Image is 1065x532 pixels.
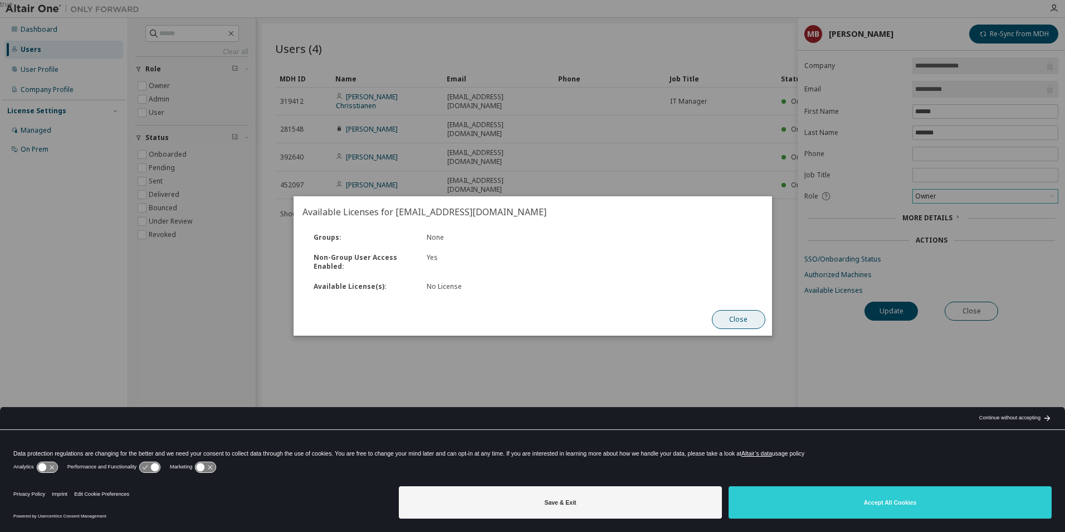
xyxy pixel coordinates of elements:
div: Available License(s) : [307,282,420,291]
div: Non-Group User Access Enabled : [307,253,420,271]
div: Groups : [307,233,420,242]
h2: Available Licenses for [EMAIL_ADDRESS][DOMAIN_NAME] [294,196,772,228]
div: None [419,233,589,242]
div: No License [426,282,582,291]
div: Yes [419,253,589,271]
button: Close [711,310,765,329]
